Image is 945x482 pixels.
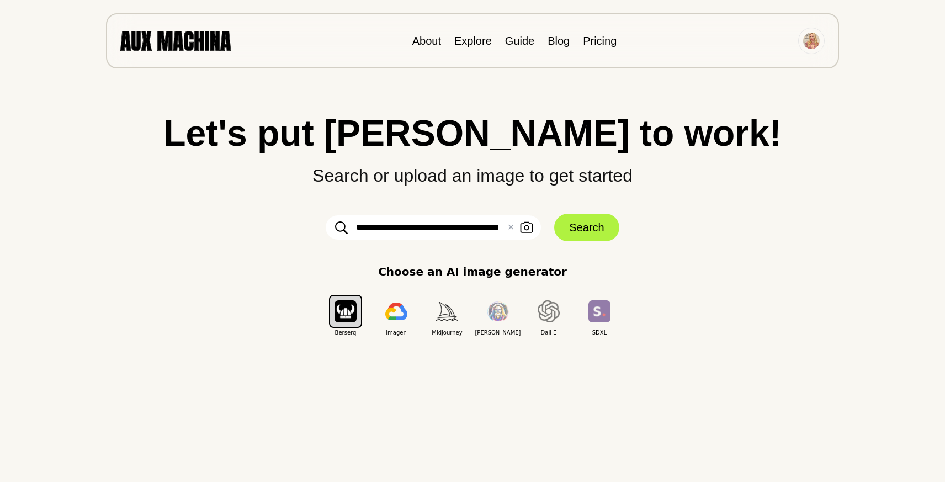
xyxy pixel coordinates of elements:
[588,300,610,322] img: SDXL
[487,301,509,322] img: Leonardo
[320,329,371,337] span: Berserq
[454,35,492,47] a: Explore
[422,329,473,337] span: Midjourney
[554,214,619,241] button: Search
[473,329,523,337] span: [PERSON_NAME]
[335,300,357,322] img: Berserq
[507,221,514,234] button: ✕
[583,35,617,47] a: Pricing
[22,151,923,189] p: Search or upload an image to get started
[436,302,458,320] img: Midjourney
[371,329,422,337] span: Imagen
[505,35,534,47] a: Guide
[548,35,570,47] a: Blog
[378,263,567,280] p: Choose an AI image generator
[22,115,923,151] h1: Let's put [PERSON_NAME] to work!
[574,329,625,337] span: SDXL
[385,303,407,320] img: Imagen
[803,33,820,49] img: Avatar
[120,31,231,50] img: AUX MACHINA
[412,35,441,47] a: About
[538,300,560,322] img: Dall E
[523,329,574,337] span: Dall E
